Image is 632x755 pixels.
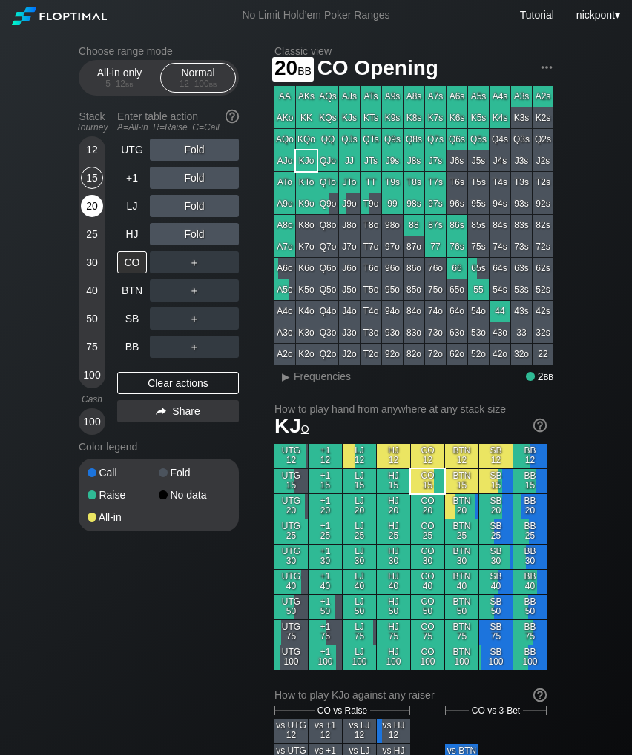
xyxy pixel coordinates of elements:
[468,236,489,257] div: 75s
[117,279,147,302] div: BTN
[404,150,424,171] div: J8s
[339,344,360,365] div: J2o
[445,570,478,594] div: BTN 40
[296,258,317,279] div: K6o
[490,193,510,214] div: 94s
[425,193,446,214] div: 97s
[117,167,147,189] div: +1
[274,519,308,544] div: UTG 25
[79,45,239,57] h2: Choose range mode
[274,469,308,493] div: UTG 15
[490,258,510,279] div: 64s
[224,108,240,124] img: help.32db89a4.svg
[411,469,444,493] div: CO 15
[274,570,308,594] div: UTG 40
[150,223,239,245] div: Fold
[490,150,510,171] div: J4s
[382,236,403,257] div: 97o
[445,595,478,619] div: BTN 50
[377,595,410,619] div: HJ 50
[339,172,360,193] div: JTo
[511,86,532,107] div: A3s
[411,519,444,544] div: CO 25
[361,258,381,279] div: T6o
[296,301,317,322] div: K4o
[447,279,467,300] div: 65o
[382,258,403,279] div: 96o
[490,107,510,128] div: K4s
[309,570,342,594] div: +1 40
[404,215,424,236] div: 88
[533,172,553,193] div: T2s
[317,322,338,343] div: Q3o
[468,150,489,171] div: J5s
[296,129,317,150] div: KQo
[404,172,424,193] div: T8s
[404,86,424,107] div: A8s
[117,372,239,394] div: Clear actions
[513,570,547,594] div: BB 40
[533,258,553,279] div: 62s
[411,570,444,594] div: CO 40
[296,193,317,214] div: K9o
[479,519,513,544] div: SB 25
[117,336,147,358] div: BB
[532,417,548,433] img: help.32db89a4.svg
[411,545,444,569] div: CO 30
[544,370,553,382] span: bb
[447,86,467,107] div: A6s
[532,687,548,703] img: help.32db89a4.svg
[150,336,239,358] div: ＋
[343,469,376,493] div: LJ 15
[361,172,381,193] div: TT
[468,301,489,322] div: 54o
[533,129,553,150] div: Q2s
[309,494,342,519] div: +1 20
[468,129,489,150] div: Q5s
[12,7,107,25] img: Floptimal logo
[117,400,239,422] div: Share
[425,344,446,365] div: 72o
[296,344,317,365] div: K2o
[309,595,342,619] div: +1 50
[150,195,239,217] div: Fold
[382,215,403,236] div: 98o
[117,104,239,139] div: Enter table action
[447,193,467,214] div: 96s
[274,45,553,57] h2: Classic view
[274,494,308,519] div: UTG 20
[159,490,230,500] div: No data
[382,86,403,107] div: A9s
[513,494,547,519] div: BB 20
[425,258,446,279] div: 76o
[513,595,547,619] div: BB 50
[404,193,424,214] div: 98s
[377,494,410,519] div: HJ 20
[343,519,376,544] div: LJ 25
[73,394,111,405] div: Cash
[425,129,446,150] div: Q7s
[339,129,360,150] div: QJs
[468,215,489,236] div: 85s
[468,279,489,300] div: 55
[511,193,532,214] div: 93s
[447,172,467,193] div: T6s
[274,403,547,415] h2: How to play hand from anywhere at any stack size
[274,193,295,214] div: A9o
[468,107,489,128] div: K5s
[317,258,338,279] div: Q6o
[447,322,467,343] div: 63o
[220,9,412,24] div: No Limit Hold’em Poker Ranges
[343,595,376,619] div: LJ 50
[274,414,309,437] span: KJ
[447,301,467,322] div: 64o
[511,344,532,365] div: 32o
[468,172,489,193] div: T5s
[425,172,446,193] div: T7s
[425,150,446,171] div: J7s
[361,150,381,171] div: JTs
[209,79,217,89] span: bb
[343,620,376,645] div: LJ 75
[479,595,513,619] div: SB 50
[339,279,360,300] div: J5o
